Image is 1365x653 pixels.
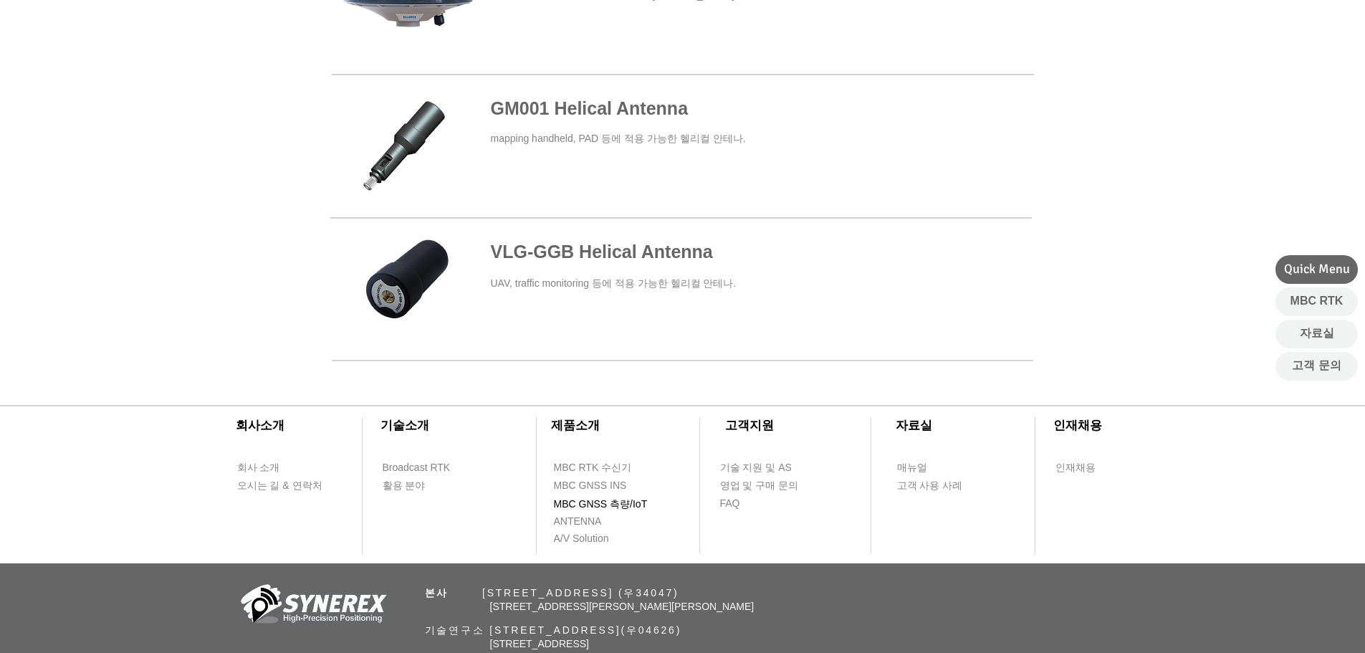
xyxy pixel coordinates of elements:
[382,459,464,477] a: Broadcast RTK
[553,495,679,513] a: MBC GNSS 측량/IoT
[720,497,740,511] span: FAQ
[896,419,932,432] span: ​자료실
[1055,461,1096,475] span: 인재채용
[237,479,322,493] span: 오시는 길 & 연락처
[425,587,679,599] span: ​ [STREET_ADDRESS] (우34047)
[720,479,799,493] span: 영업 및 구매 문의
[553,459,661,477] a: MBC RTK 수신기
[719,459,827,477] a: 기술 지원 및 AS
[553,477,643,495] a: MBC GNSS INS
[719,477,802,495] a: 영업 및 구매 문의
[1284,260,1350,278] span: Quick Menu
[237,461,280,475] span: 회사 소개
[1053,419,1102,432] span: ​인재채용
[554,515,602,529] span: ANTENNA
[383,479,426,493] span: 활용 분야
[236,419,284,432] span: ​회사소개
[551,419,600,432] span: ​제품소개
[554,479,627,493] span: MBC GNSS INS
[553,513,636,530] a: ANTENNA
[236,459,319,477] a: 회사 소개
[1275,320,1358,348] a: 자료실
[1290,293,1344,309] span: MBC RTK
[897,461,927,475] span: 매뉴얼
[554,497,648,512] span: MBC GNSS 측량/IoT
[1275,255,1358,284] div: Quick Menu
[233,583,391,629] img: 회사_로고-removebg-preview.png
[425,624,682,636] span: 기술연구소 [STREET_ADDRESS](우04626)
[1300,325,1334,341] span: 자료실
[425,587,449,599] span: 본사
[380,419,429,432] span: ​기술소개
[725,419,774,432] span: ​고객지원
[896,477,979,495] a: 고객 사용 사례
[1200,591,1365,653] iframe: Wix Chat
[719,495,802,513] a: FAQ
[1055,459,1123,477] a: 인재채용
[1275,287,1358,316] a: MBC RTK
[1275,352,1358,381] a: 고객 문의
[490,638,589,649] span: [STREET_ADDRESS]
[490,601,755,612] span: [STREET_ADDRESS][PERSON_NAME][PERSON_NAME]
[383,461,451,475] span: Broadcast RTK
[720,461,792,475] span: 기술 지원 및 AS
[553,530,636,548] a: A/V Solution
[554,532,609,546] span: A/V Solution
[382,477,464,495] a: 활용 분야
[896,459,979,477] a: 매뉴얼
[897,479,963,493] span: 고객 사용 사례
[554,461,632,475] span: MBC RTK 수신기
[1292,358,1341,373] span: 고객 문의
[236,477,333,495] a: 오시는 길 & 연락처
